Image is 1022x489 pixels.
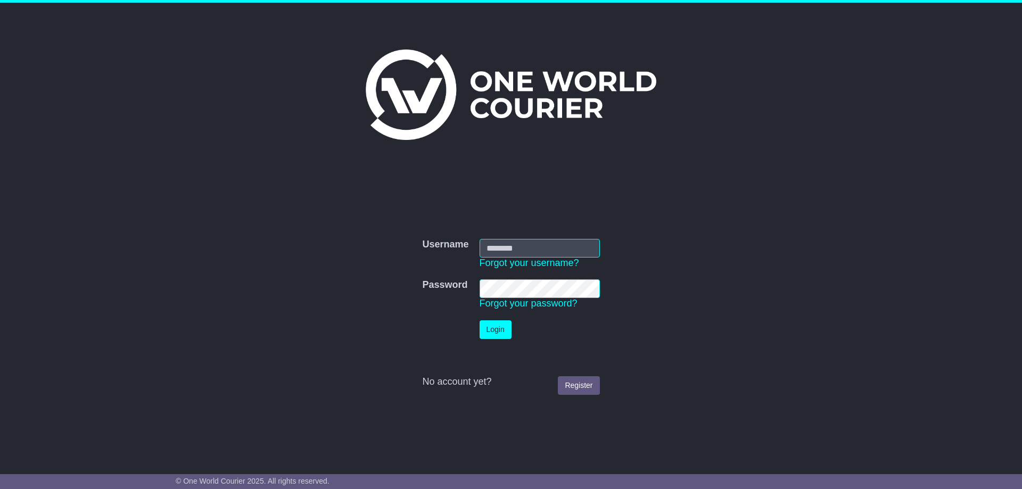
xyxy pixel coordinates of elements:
a: Forgot your password? [480,298,578,309]
span: © One World Courier 2025. All rights reserved. [176,477,329,485]
a: Register [558,376,599,395]
button: Login [480,320,512,339]
label: Username [422,239,468,251]
a: Forgot your username? [480,258,579,268]
label: Password [422,279,467,291]
div: No account yet? [422,376,599,388]
img: One World [366,49,656,140]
